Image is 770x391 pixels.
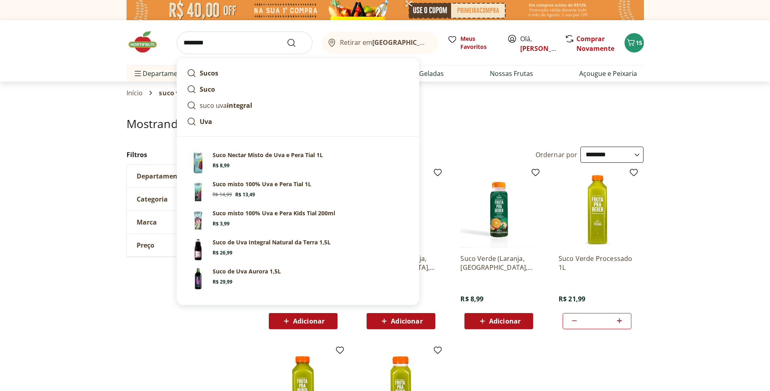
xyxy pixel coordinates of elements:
[372,38,508,47] b: [GEOGRAPHIC_DATA]/[GEOGRAPHIC_DATA]
[460,254,537,272] a: Suco Verde (Laranja, [GEOGRAPHIC_DATA], Couve, Maça e Gengibre) 250ml
[391,318,422,324] span: Adicionar
[200,69,218,78] strong: Sucos
[159,89,194,97] span: suco verde
[579,69,637,78] a: Açougue e Peixaria
[177,32,312,54] input: search
[269,313,338,329] button: Adicionar
[624,33,644,53] button: Carrinho
[184,206,412,235] a: Suco misto 100% Uva e Pera Kids Tial 200mlR$ 3,99
[127,211,248,233] button: Marca
[137,172,184,180] span: Departamento
[213,191,232,198] span: R$ 14,99
[287,38,306,48] button: Submit Search
[490,69,533,78] a: Nossas Frutas
[137,241,154,249] span: Preço
[184,235,412,264] a: Suco de Uva Integral Natural da Terra 1,5lSuco de Uva Integral Natural da Terra 1,5LR$ 26,99
[184,177,412,206] a: Suco misto 100% Uva e Pera Tial 1LSuco misto 100% Uva e Pera Tial 1LR$ 14,99R$ 13,49
[227,101,252,110] strong: integral
[184,148,412,177] a: Suco Nectar Misto de Uva e Pera Tial 1LR$ 8,99
[127,117,644,130] h1: Mostrando resultados para:
[213,180,311,188] p: Suco misto 100% Uva e Pera Tial 1L
[520,34,556,53] span: Olá,
[213,279,232,285] span: R$ 29,99
[559,294,585,303] span: R$ 21,99
[460,35,498,51] span: Meus Favoritos
[213,162,230,169] span: R$ 8,99
[127,30,167,54] img: Hortifruti
[460,171,537,248] img: Suco Verde (Laranja, Hortelã, Couve, Maça e Gengibre) 250ml
[322,32,438,54] button: Retirar em[GEOGRAPHIC_DATA]/[GEOGRAPHIC_DATA]
[200,101,252,110] p: suco uva
[213,221,230,227] span: R$ 3,99
[235,191,255,198] span: R$ 13,49
[187,238,209,261] img: Suco de Uva Integral Natural da Terra 1,5l
[559,254,635,272] a: Suco Verde Processado 1L
[127,89,143,97] a: Início
[213,250,232,256] span: R$ 26,99
[464,313,533,329] button: Adicionar
[133,64,191,83] span: Departamentos
[127,188,248,210] button: Categoria
[200,117,212,126] strong: Uva
[127,147,249,163] h2: Filtros
[184,97,412,114] a: suco uvaintegral
[340,39,429,46] span: Retirar em
[213,151,323,159] p: Suco Nectar Misto de Uva e Pera Tial 1L
[460,294,483,303] span: R$ 8,99
[200,85,215,94] strong: Suco
[133,64,143,83] button: Menu
[184,81,412,97] a: Suco
[127,234,248,256] button: Preço
[293,318,325,324] span: Adicionar
[127,165,248,187] button: Departamento
[137,195,168,203] span: Categoria
[536,150,578,159] label: Ordernar por
[367,313,435,329] button: Adicionar
[559,171,635,248] img: Suco Verde Processado 1L
[636,39,642,46] span: 15
[184,264,412,293] a: Suco de Uva Aurora 1,5LR$ 29,99
[184,114,412,130] a: Uva
[213,267,281,275] p: Suco de Uva Aurora 1,5L
[184,65,412,81] a: Sucos
[447,35,498,51] a: Meus Favoritos
[520,44,573,53] a: [PERSON_NAME]
[187,180,209,203] img: Suco misto 100% Uva e Pera Tial 1L
[576,34,614,53] a: Comprar Novamente
[213,238,331,246] p: Suco de Uva Integral Natural da Terra 1,5L
[213,209,335,217] p: Suco misto 100% Uva e Pera Kids Tial 200ml
[489,318,521,324] span: Adicionar
[137,218,157,226] span: Marca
